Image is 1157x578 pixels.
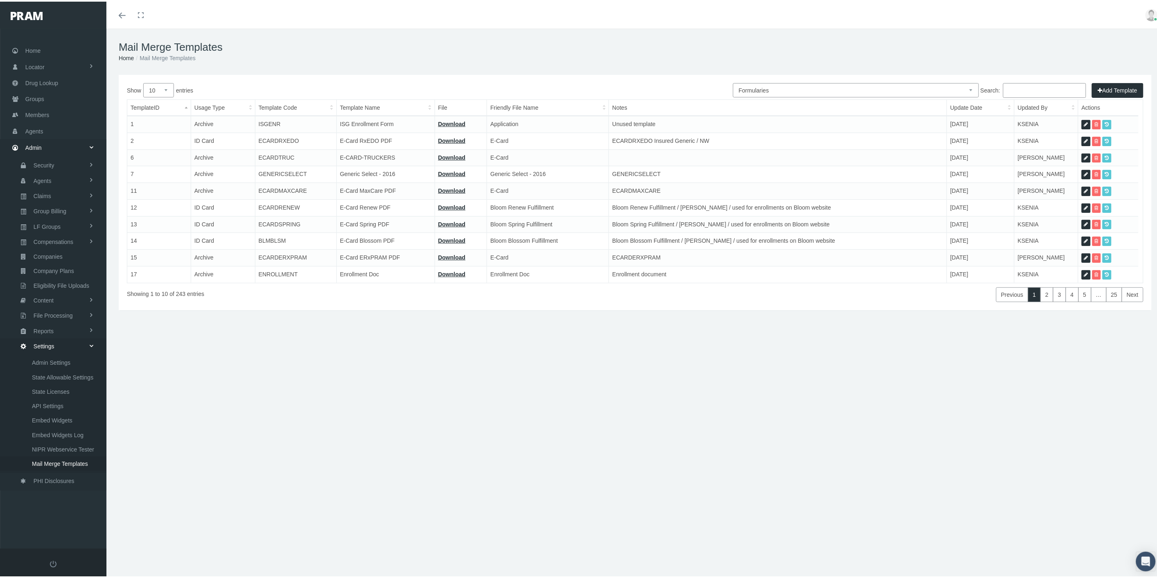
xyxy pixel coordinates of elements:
[1015,98,1078,114] th: Updated By: activate to sort column ascending
[143,81,174,96] select: Showentries
[25,106,49,121] span: Members
[191,98,255,114] th: Usage Type: activate to sort column ascending
[609,214,947,231] td: Bloom Spring Fulfillment / [PERSON_NAME] / used for enrollments on Bloom website
[25,138,42,154] span: Admin
[336,148,435,165] td: E-CARD-TRUCKERS
[1003,81,1086,96] input: Search:
[1082,152,1091,161] a: Edit
[1082,269,1091,278] a: Edit
[255,181,336,198] td: ECARDMAXCARE
[127,148,191,165] td: 6
[127,198,191,214] td: 12
[487,264,609,281] td: Enrollment Doc
[127,165,191,181] td: 7
[1092,269,1101,278] a: Delete
[127,264,191,281] td: 17
[1015,198,1078,214] td: KSENIA
[336,231,435,248] td: E-Card Blossom PDF
[1082,168,1091,178] a: Edit
[438,153,466,159] a: Download
[487,165,609,181] td: Generic Select - 2016
[947,264,1015,281] td: [DATE]
[336,114,435,131] td: ISG Enrollment Form
[127,181,191,198] td: 11
[1092,118,1101,128] a: Delete
[609,114,947,131] td: Unused template
[1092,218,1101,228] a: Delete
[1028,286,1041,300] a: 1
[1092,81,1143,96] button: Add Template
[11,10,43,18] img: PRAM_20_x_78.png
[609,131,947,148] td: ECARDRXEDO Insured Generic / NW
[1092,168,1101,178] a: Delete
[487,131,609,148] td: E-Card
[1092,152,1101,161] a: Delete
[119,39,1152,52] h1: Mail Merge Templates
[947,98,1015,114] th: Update Date: activate to sort column ascending
[947,131,1015,148] td: [DATE]
[487,231,609,248] td: Bloom Blossom Fulfillment
[1066,286,1079,300] a: 4
[1015,264,1078,281] td: KSENIA
[255,214,336,231] td: ECARDSPRING
[1082,135,1091,144] a: Edit
[127,98,191,114] th: TemplateID: activate to sort column descending
[336,181,435,198] td: E-Card MaxCare PDF
[34,292,54,306] span: Content
[947,181,1015,198] td: [DATE]
[947,165,1015,181] td: [DATE]
[438,236,466,242] a: Download
[134,52,196,61] li: Mail Merge Templates
[1078,98,1139,114] th: Actions
[34,338,54,352] span: Settings
[336,165,435,181] td: Generic Select - 2016
[255,248,336,265] td: ECARDERXPRAM
[34,307,73,321] span: File Processing
[1015,148,1078,165] td: [PERSON_NAME]
[947,114,1015,131] td: [DATE]
[255,198,336,214] td: ECARDRENEW
[255,165,336,181] td: GENERICSELECT
[34,157,54,171] span: Security
[438,136,466,142] a: Download
[32,427,83,440] span: Embed Widgets Log
[1053,286,1066,300] a: 3
[487,248,609,265] td: E-Card
[438,169,466,176] a: Download
[438,119,466,126] a: Download
[32,354,70,368] span: Admin Settings
[1103,118,1112,128] a: Previous Versions
[1103,252,1112,261] a: Previous Versions
[336,264,435,281] td: Enrollment Doc
[34,262,74,276] span: Company Plans
[947,248,1015,265] td: [DATE]
[1082,218,1091,228] a: Edit
[119,53,134,60] a: Home
[191,181,255,198] td: Archive
[487,198,609,214] td: Bloom Renew Fulfillment
[34,472,74,486] span: PHI Disclosures
[1015,181,1078,198] td: [PERSON_NAME]
[191,214,255,231] td: ID Card
[609,231,947,248] td: Bloom Blossom Fulfillment / [PERSON_NAME] / used for enrollments on Bloom website
[1103,218,1112,228] a: Previous Versions
[34,277,89,291] span: Eligibility File Uploads
[609,248,947,265] td: ECARDERXPRAM
[1082,235,1091,244] a: Edit
[1103,202,1112,211] a: Previous Versions
[25,122,43,138] span: Agents
[255,148,336,165] td: ECARDTRUC
[191,131,255,148] td: ID Card
[947,148,1015,165] td: [DATE]
[609,98,947,114] th: Notes
[996,286,1028,300] a: Previous
[336,214,435,231] td: E-Card Spring PDF
[609,181,947,198] td: ECARDMAXCARE
[1015,248,1078,265] td: [PERSON_NAME]
[609,264,947,281] td: Enrollment document
[981,81,1086,96] label: Search:
[1078,286,1092,300] a: 5
[1092,252,1101,261] a: Delete
[127,114,191,131] td: 1
[336,131,435,148] td: E-Card RxEDO PDF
